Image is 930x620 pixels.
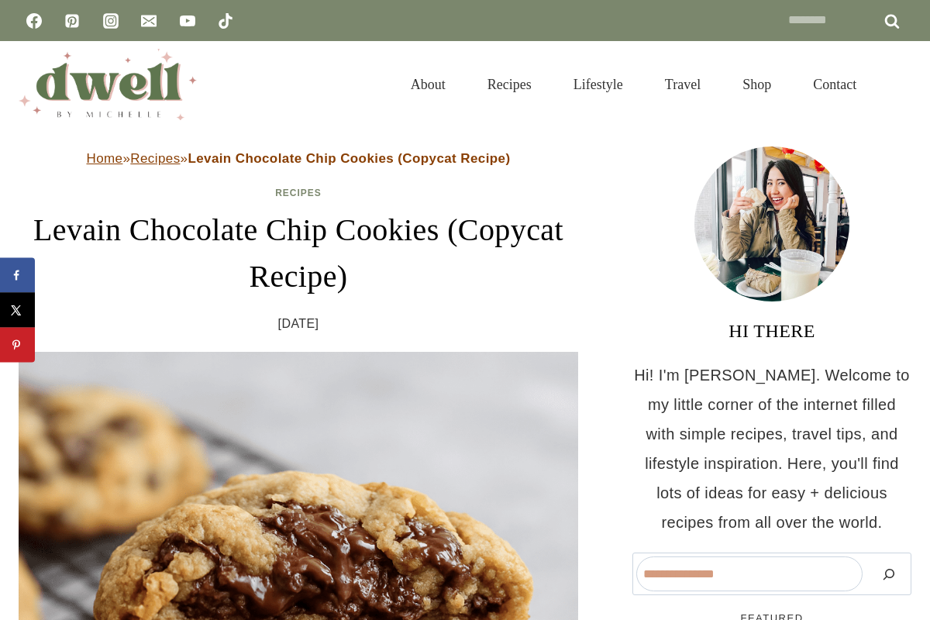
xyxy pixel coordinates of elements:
[792,57,877,112] a: Contact
[278,312,319,336] time: [DATE]
[172,5,203,36] a: YouTube
[19,49,197,120] img: DWELL by michelle
[188,151,510,166] strong: Levain Chocolate Chip Cookies (Copycat Recipe)
[632,360,911,537] p: Hi! I'm [PERSON_NAME]. Welcome to my little corner of the internet filled with simple recipes, tr...
[870,556,908,591] button: Search
[87,151,511,166] span: » »
[390,57,467,112] a: About
[885,71,911,98] button: View Search Form
[133,5,164,36] a: Email
[19,207,578,300] h1: Levain Chocolate Chip Cookies (Copycat Recipe)
[390,57,877,112] nav: Primary Navigation
[553,57,644,112] a: Lifestyle
[467,57,553,112] a: Recipes
[722,57,792,112] a: Shop
[95,5,126,36] a: Instagram
[632,317,911,345] h3: HI THERE
[57,5,88,36] a: Pinterest
[275,188,322,198] a: Recipes
[87,151,123,166] a: Home
[644,57,722,112] a: Travel
[210,5,241,36] a: TikTok
[130,151,180,166] a: Recipes
[19,5,50,36] a: Facebook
